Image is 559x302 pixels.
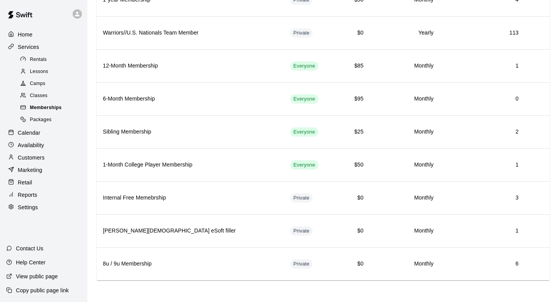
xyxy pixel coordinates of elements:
[290,193,313,203] div: This membership is hidden from the memberships page
[19,115,84,125] div: Packages
[18,191,37,199] p: Reports
[103,95,278,103] h6: 6-Month Membership
[30,116,52,124] span: Packages
[18,154,45,161] p: Customers
[342,95,363,103] h6: $95
[376,62,433,70] h6: Monthly
[290,227,313,235] span: Private
[290,62,318,70] span: Everyone
[342,62,363,70] h6: $85
[18,129,40,137] p: Calendar
[376,227,433,235] h6: Monthly
[19,90,87,102] a: Classes
[342,128,363,136] h6: $25
[19,66,87,78] a: Lessons
[290,127,318,137] div: This membership is visible to all customers
[30,92,47,100] span: Classes
[6,139,81,151] a: Availability
[19,54,84,65] div: Rentals
[446,161,519,169] h6: 1
[290,194,313,202] span: Private
[376,29,433,37] h6: Yearly
[446,95,519,103] h6: 0
[18,141,44,149] p: Availability
[19,66,84,77] div: Lessons
[103,161,278,169] h6: 1-Month College Player Membership
[103,29,278,37] h6: Warriors//U.S. Nationals Team Member
[376,128,433,136] h6: Monthly
[290,94,318,104] div: This membership is visible to all customers
[103,128,278,136] h6: Sibling Membership
[290,259,313,269] div: This membership is hidden from the memberships page
[103,260,278,268] h6: 8u / 9u Membership
[103,62,278,70] h6: 12-Month Membership
[6,177,81,188] a: Retail
[376,194,433,202] h6: Monthly
[342,29,363,37] h6: $0
[446,227,519,235] h6: 1
[290,95,318,103] span: Everyone
[376,95,433,103] h6: Monthly
[18,43,39,51] p: Services
[446,260,519,268] h6: 6
[446,62,519,70] h6: 1
[376,161,433,169] h6: Monthly
[30,104,62,112] span: Memberships
[6,201,81,213] a: Settings
[446,29,519,37] h6: 113
[376,260,433,268] h6: Monthly
[103,227,278,235] h6: [PERSON_NAME][DEMOGRAPHIC_DATA] eSoft filler
[290,260,313,268] span: Private
[19,78,87,90] a: Camps
[290,160,318,170] div: This membership is visible to all customers
[342,227,363,235] h6: $0
[19,78,84,89] div: Camps
[290,28,313,38] div: This membership is hidden from the memberships page
[19,54,87,66] a: Rentals
[18,166,42,174] p: Marketing
[18,203,38,211] p: Settings
[18,31,33,38] p: Home
[16,286,69,294] p: Copy public page link
[6,164,81,176] a: Marketing
[6,152,81,163] a: Customers
[16,245,43,252] p: Contact Us
[19,102,84,113] div: Memberships
[30,80,45,88] span: Camps
[342,161,363,169] h6: $50
[446,194,519,202] h6: 3
[16,259,45,266] p: Help Center
[290,226,313,236] div: This membership is hidden from the memberships page
[6,189,81,201] a: Reports
[19,90,84,101] div: Classes
[446,128,519,136] h6: 2
[6,127,81,139] a: Calendar
[6,41,81,53] a: Services
[19,102,87,114] a: Memberships
[290,30,313,37] span: Private
[30,56,47,64] span: Rentals
[19,114,87,126] a: Packages
[290,128,318,136] span: Everyone
[18,179,32,186] p: Retail
[103,194,278,202] h6: Internal Free Memebrship
[30,68,49,76] span: Lessons
[16,272,58,280] p: View public page
[290,161,318,169] span: Everyone
[342,194,363,202] h6: $0
[342,260,363,268] h6: $0
[6,29,81,40] a: Home
[290,61,318,71] div: This membership is visible to all customers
